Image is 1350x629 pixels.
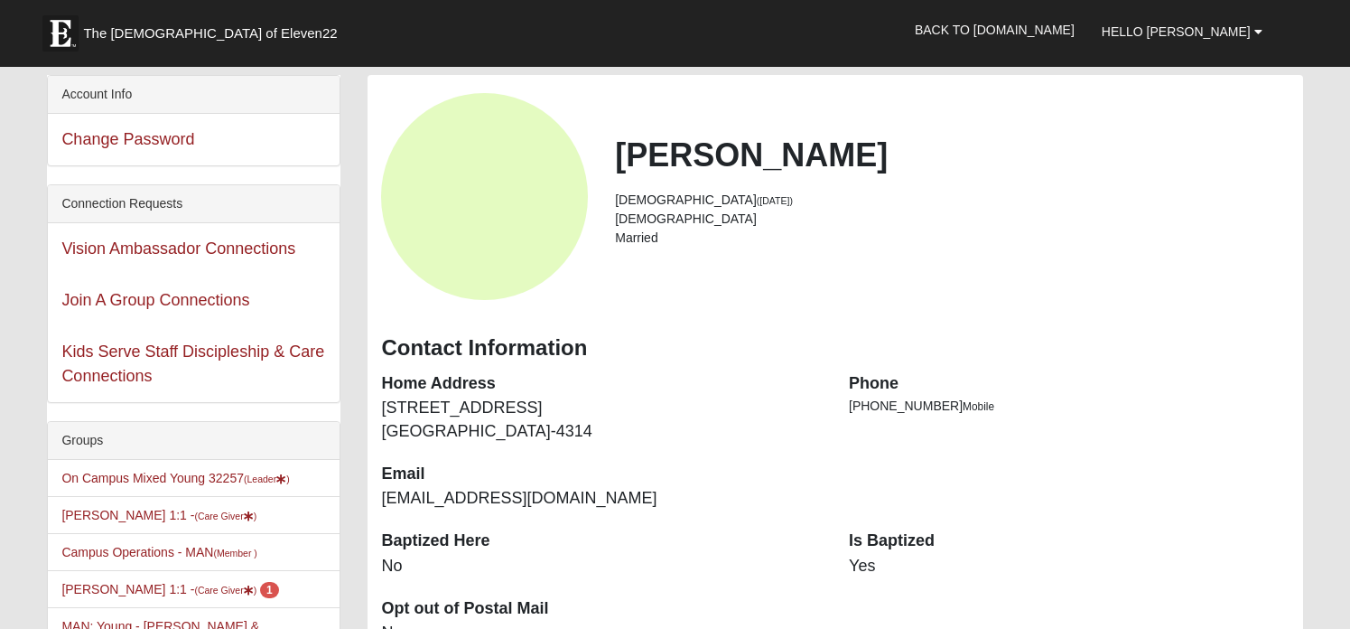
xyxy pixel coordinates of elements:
dt: Opt out of Postal Mail [381,597,822,621]
span: The [DEMOGRAPHIC_DATA] of Eleven22 [83,24,337,42]
dd: Yes [849,555,1289,578]
div: Groups [48,422,340,460]
span: Hello [PERSON_NAME] [1102,24,1251,39]
small: (Care Giver ) [194,585,256,596]
a: On Campus Mixed Young 32257(Leader) [61,471,289,485]
li: Married [615,229,1289,248]
dt: Is Baptized [849,530,1289,553]
span: number of pending members [260,582,279,598]
li: [DEMOGRAPHIC_DATA] [615,191,1289,210]
a: Campus Operations - MAN(Member ) [61,545,256,559]
a: [PERSON_NAME] 1:1 -(Care Giver) 1 [61,582,278,596]
div: Connection Requests [48,185,340,223]
small: ([DATE]) [757,195,793,206]
a: The [DEMOGRAPHIC_DATA] of Eleven22 [33,6,395,52]
h2: [PERSON_NAME] [615,136,1289,174]
dt: Email [381,463,822,486]
small: (Member ) [213,548,256,559]
img: Eleven22 logo [42,15,79,52]
small: (Care Giver ) [194,511,256,521]
dt: Phone [849,372,1289,396]
span: Mobile [963,400,994,413]
dd: [EMAIL_ADDRESS][DOMAIN_NAME] [381,487,822,511]
dt: Baptized Here [381,530,822,553]
li: [DEMOGRAPHIC_DATA] [615,210,1289,229]
a: Vision Ambassador Connections [61,239,295,258]
a: View Fullsize Photo [381,93,588,300]
a: Back to [DOMAIN_NAME] [901,7,1088,52]
a: Change Password [61,130,194,148]
div: Account Info [48,76,340,114]
a: Hello [PERSON_NAME] [1088,9,1276,54]
a: Join A Group Connections [61,291,249,309]
h3: Contact Information [381,335,1289,361]
small: (Leader ) [244,474,290,484]
a: Kids Serve Staff Discipleship & Care Connections [61,343,324,385]
li: [PHONE_NUMBER] [849,397,1289,416]
dd: [STREET_ADDRESS] [GEOGRAPHIC_DATA]-4314 [381,397,822,443]
a: [PERSON_NAME] 1:1 -(Care Giver) [61,508,256,522]
dd: No [381,555,822,578]
dt: Home Address [381,372,822,396]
